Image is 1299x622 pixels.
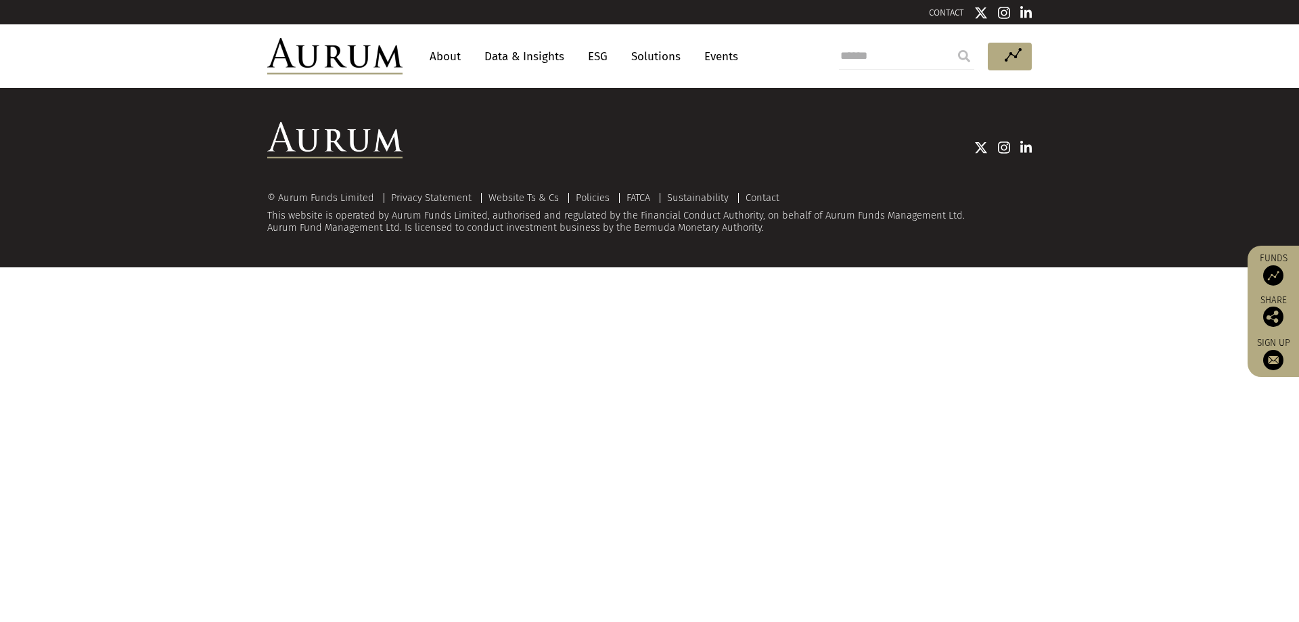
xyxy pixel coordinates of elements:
[267,38,403,74] img: Aurum
[974,141,988,154] img: Twitter icon
[391,192,472,204] a: Privacy Statement
[267,122,403,158] img: Aurum Logo
[1263,265,1283,286] img: Access Funds
[423,44,468,69] a: About
[488,192,559,204] a: Website Ts & Cs
[698,44,738,69] a: Events
[478,44,571,69] a: Data & Insights
[667,192,729,204] a: Sustainability
[267,192,1032,234] div: This website is operated by Aurum Funds Limited, authorised and regulated by the Financial Conduc...
[746,192,779,204] a: Contact
[1020,6,1032,20] img: Linkedin icon
[1020,141,1032,154] img: Linkedin icon
[581,44,614,69] a: ESG
[624,44,687,69] a: Solutions
[576,192,610,204] a: Policies
[929,7,964,18] a: CONTACT
[951,43,978,70] input: Submit
[998,6,1010,20] img: Instagram icon
[626,192,650,204] a: FATCA
[998,141,1010,154] img: Instagram icon
[1254,252,1292,286] a: Funds
[974,6,988,20] img: Twitter icon
[267,193,381,203] div: © Aurum Funds Limited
